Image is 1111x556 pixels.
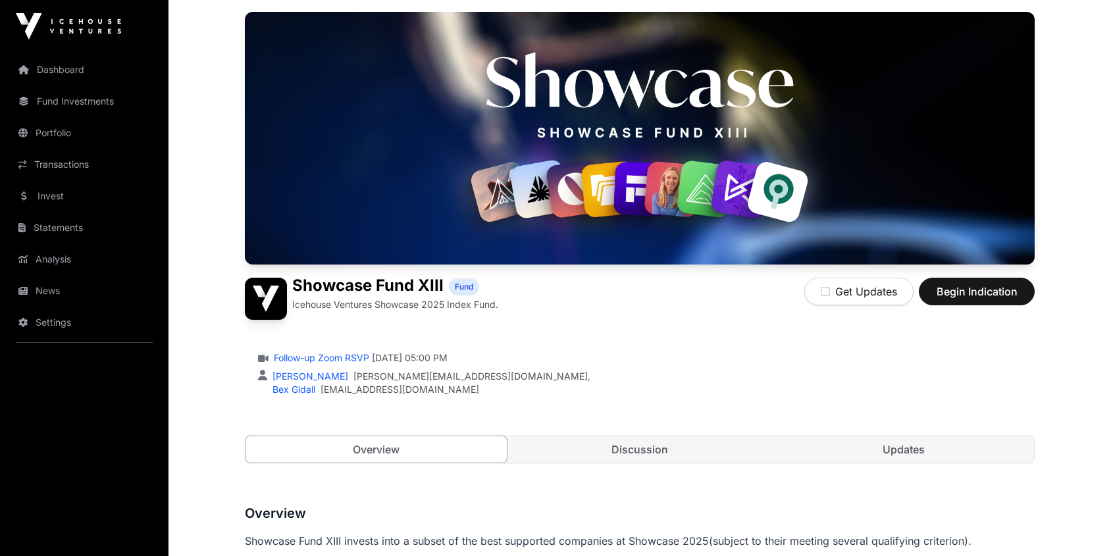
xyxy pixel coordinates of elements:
a: Updates [773,436,1034,463]
a: Bex Gidall [270,384,315,395]
span: Showcase Fund XIII invests into a subset of the best supported companies at Showcase 2025 [245,534,709,547]
img: Icehouse Ventures Logo [16,13,121,39]
div: , [270,370,590,383]
h3: Overview [245,503,1035,524]
a: [PERSON_NAME][EMAIL_ADDRESS][DOMAIN_NAME] [353,370,588,383]
button: Begin Indication [919,278,1035,305]
p: (subject to their meeting several qualifying criterion). [245,532,1035,550]
a: Dashboard [11,55,158,84]
a: Statements [11,213,158,242]
a: Settings [11,308,158,337]
a: Begin Indication [919,291,1035,304]
a: Overview [245,436,507,463]
a: Discussion [509,436,771,463]
span: [DATE] 05:00 PM [372,351,448,365]
iframe: Chat Widget [1045,493,1111,556]
h1: Showcase Fund XIII [292,278,444,295]
a: News [11,276,158,305]
img: Showcase Fund XIII [245,12,1035,265]
a: Transactions [11,150,158,179]
a: Invest [11,182,158,211]
button: Get Updates [804,278,914,305]
img: Showcase Fund XIII [245,278,287,320]
span: Begin Indication [935,284,1018,299]
nav: Tabs [245,436,1034,463]
a: Analysis [11,245,158,274]
a: Fund Investments [11,87,158,116]
span: Fund [455,282,473,292]
a: [EMAIL_ADDRESS][DOMAIN_NAME] [321,383,479,396]
a: Follow-up Zoom RSVP [271,351,369,365]
p: Icehouse Ventures Showcase 2025 Index Fund. [292,298,498,311]
a: [PERSON_NAME] [270,370,348,382]
a: Portfolio [11,118,158,147]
